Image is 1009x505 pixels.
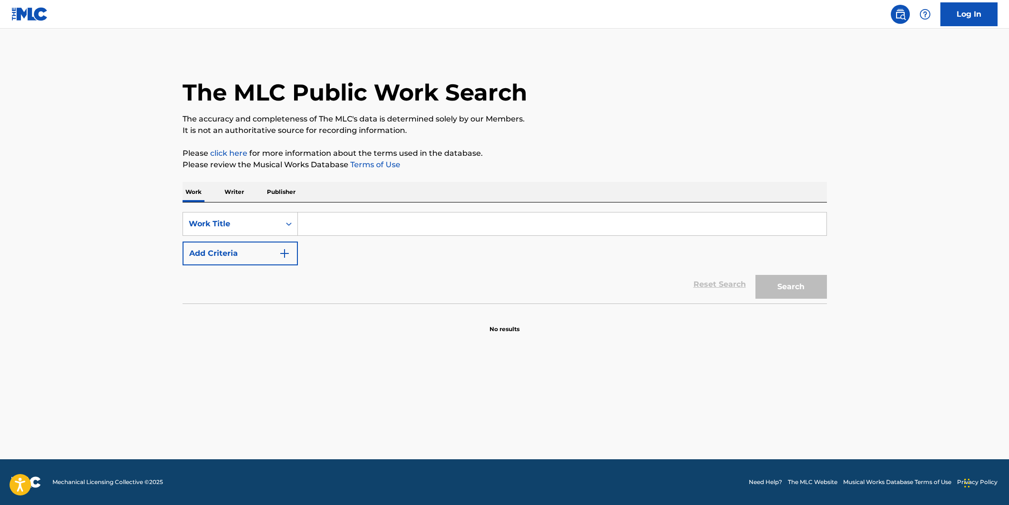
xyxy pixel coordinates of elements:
p: The accuracy and completeness of The MLC's data is determined solely by our Members. [183,113,827,125]
div: Work Title [189,218,275,230]
a: Terms of Use [348,160,400,169]
a: Public Search [891,5,910,24]
a: Need Help? [749,478,782,486]
img: search [895,9,906,20]
p: No results [489,313,520,333]
p: It is not an authoritative source for recording information. [183,125,827,136]
a: click here [210,149,247,158]
span: Mechanical Licensing Collective © 2025 [52,478,163,486]
a: Privacy Policy [957,478,998,486]
iframe: Chat Widget [961,459,1009,505]
p: Work [183,182,204,202]
p: Please review the Musical Works Database [183,159,827,171]
a: Musical Works Database Terms of Use [843,478,951,486]
div: Drag [964,469,970,497]
p: Please for more information about the terms used in the database. [183,148,827,159]
h1: The MLC Public Work Search [183,78,527,107]
p: Publisher [264,182,298,202]
p: Writer [222,182,247,202]
button: Add Criteria [183,242,298,265]
img: logo [11,476,41,488]
img: 9d2ae6d4665cec9f34b9.svg [279,248,290,259]
div: Help [916,5,935,24]
img: MLC Logo [11,7,48,21]
img: help [919,9,931,20]
form: Search Form [183,212,827,303]
a: The MLC Website [788,478,837,486]
a: Log In [940,2,998,26]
